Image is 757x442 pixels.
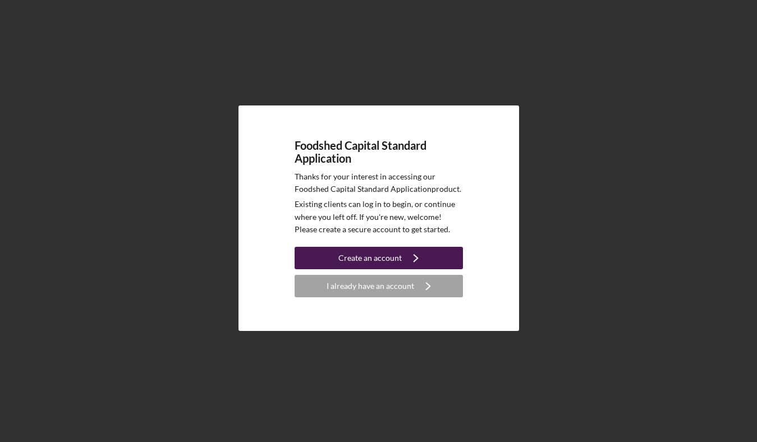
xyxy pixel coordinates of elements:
button: I already have an account [295,275,463,297]
a: Create an account [295,247,463,272]
h4: Foodshed Capital Standard Application [295,139,463,165]
p: Existing clients can log in to begin, or continue where you left off. If you're new, welcome! Ple... [295,198,463,236]
p: Thanks for your interest in accessing our Foodshed Capital Standard Application product. [295,171,463,196]
div: I already have an account [327,275,414,297]
div: Create an account [338,247,402,269]
button: Create an account [295,247,463,269]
